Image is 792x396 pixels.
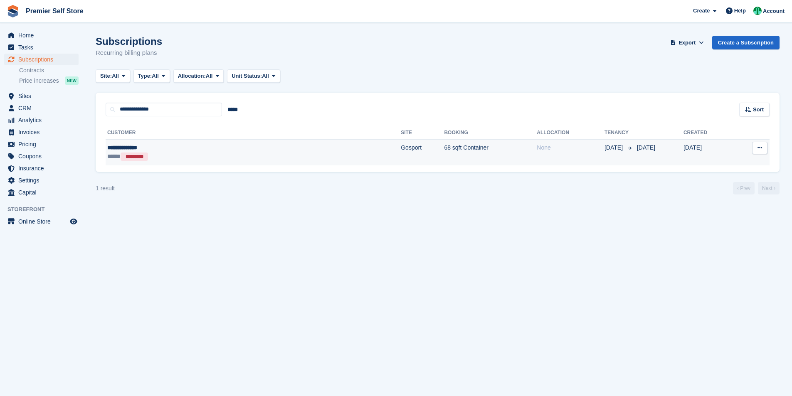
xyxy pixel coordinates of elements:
[18,54,68,65] span: Subscriptions
[69,216,79,226] a: Preview store
[18,90,68,102] span: Sites
[96,48,162,58] p: Recurring billing plans
[401,139,444,165] td: Gosport
[96,36,162,47] h1: Subscriptions
[106,126,401,140] th: Customer
[604,126,634,140] th: Tenancy
[734,7,746,15] span: Help
[537,126,604,140] th: Allocation
[18,150,68,162] span: Coupons
[7,5,19,17] img: stora-icon-8386f47178a22dfd0bd8f6a31ec36ba5ce8667c1dd55bd0f319d3a0aa187defe.svg
[18,138,68,150] span: Pricing
[100,72,112,80] span: Site:
[18,126,68,138] span: Invoices
[4,30,79,41] a: menu
[227,69,280,83] button: Unit Status: All
[679,39,696,47] span: Export
[683,139,733,165] td: [DATE]
[693,7,710,15] span: Create
[96,69,130,83] button: Site: All
[19,77,59,85] span: Price increases
[444,139,537,165] td: 68 sqft Container
[18,30,68,41] span: Home
[18,216,68,227] span: Online Store
[4,126,79,138] a: menu
[4,162,79,174] a: menu
[4,216,79,227] a: menu
[4,102,79,114] a: menu
[637,144,655,151] span: [DATE]
[22,4,87,18] a: Premier Self Store
[152,72,159,80] span: All
[763,7,785,15] span: Account
[537,143,604,152] div: None
[731,182,781,194] nav: Page
[18,102,68,114] span: CRM
[7,205,83,214] span: Storefront
[19,76,79,85] a: Price increases NEW
[262,72,269,80] span: All
[18,42,68,53] span: Tasks
[733,182,755,194] a: Previous
[444,126,537,140] th: Booking
[232,72,262,80] span: Unit Status:
[133,69,170,83] button: Type: All
[178,72,206,80] span: Allocation:
[683,126,733,140] th: Created
[4,90,79,102] a: menu
[18,175,68,186] span: Settings
[401,126,444,140] th: Site
[4,138,79,150] a: menu
[19,66,79,74] a: Contracts
[669,36,706,49] button: Export
[138,72,152,80] span: Type:
[65,76,79,85] div: NEW
[4,150,79,162] a: menu
[4,187,79,198] a: menu
[758,182,780,194] a: Next
[753,106,764,114] span: Sort
[753,7,762,15] img: Peter Pring
[173,69,224,83] button: Allocation: All
[4,42,79,53] a: menu
[604,143,624,152] span: [DATE]
[712,36,780,49] a: Create a Subscription
[4,54,79,65] a: menu
[18,162,68,174] span: Insurance
[4,175,79,186] a: menu
[18,114,68,126] span: Analytics
[206,72,213,80] span: All
[18,187,68,198] span: Capital
[4,114,79,126] a: menu
[112,72,119,80] span: All
[96,184,115,193] div: 1 result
